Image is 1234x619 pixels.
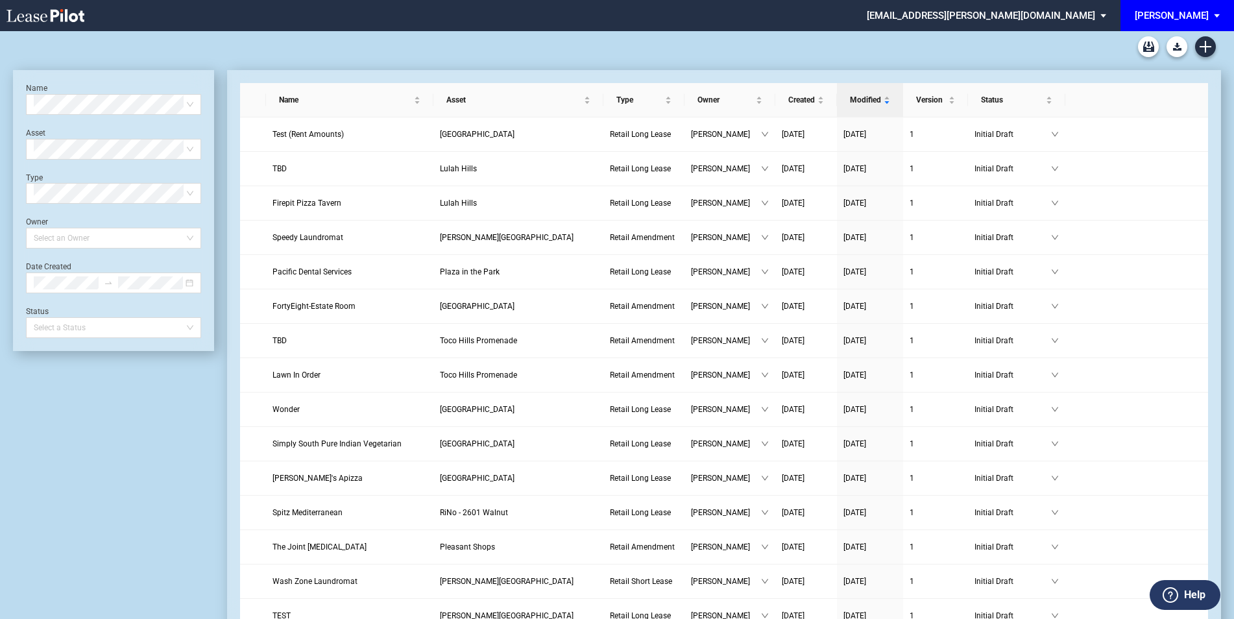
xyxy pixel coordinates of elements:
span: [PERSON_NAME] [691,506,761,519]
a: [DATE] [782,128,830,141]
label: Asset [26,128,45,138]
span: Initial Draft [974,506,1051,519]
span: Owner [697,93,753,106]
th: Asset [433,83,603,117]
span: down [761,371,769,379]
span: [DATE] [782,302,805,311]
a: [DATE] [843,369,897,382]
a: [DATE] [782,403,830,416]
a: Simply South Pure Indian Vegetarian [272,437,426,450]
span: Retail Amendment [610,542,675,552]
a: [DATE] [843,128,897,141]
a: FortyEight-Estate Room [272,300,426,313]
a: [DATE] [782,265,830,278]
span: 1 [910,474,914,483]
a: 1 [910,540,962,553]
span: 1 [910,336,914,345]
a: Archive [1138,36,1159,57]
a: [GEOGRAPHIC_DATA] [440,472,597,485]
span: 1 [910,233,914,242]
a: RiNo - 2601 Walnut [440,506,597,519]
a: 1 [910,265,962,278]
a: Retail Long Lease [610,506,678,519]
span: 1 [910,405,914,414]
span: Retail Amendment [610,370,675,380]
span: Initial Draft [974,540,1051,553]
span: [PERSON_NAME] [691,197,761,210]
span: down [761,165,769,173]
span: down [761,406,769,413]
label: Status [26,307,49,316]
span: down [1051,130,1059,138]
span: Plaza in the Park [440,267,500,276]
a: 1 [910,575,962,588]
a: [GEOGRAPHIC_DATA] [440,403,597,416]
a: [DATE] [843,472,897,485]
span: down [761,199,769,207]
a: Retail Amendment [610,369,678,382]
a: Retail Amendment [610,231,678,244]
span: [DATE] [843,508,866,517]
a: [DATE] [843,334,897,347]
a: Speedy Laundromat [272,231,426,244]
span: Retail Long Lease [610,508,671,517]
span: Test (Rent Amounts) [272,130,344,139]
span: [DATE] [843,439,866,448]
a: The Joint [MEDICAL_DATA] [272,540,426,553]
span: Status [981,93,1043,106]
label: Owner [26,217,48,226]
a: [DATE] [782,437,830,450]
a: Lawn In Order [272,369,426,382]
span: Initial Draft [974,437,1051,450]
a: [DATE] [843,265,897,278]
span: Wash Zone Laundromat [272,577,357,586]
span: TBD [272,164,287,173]
span: [PERSON_NAME] [691,472,761,485]
a: [DATE] [843,231,897,244]
span: Retail Long Lease [610,405,671,414]
span: Retail Long Lease [610,199,671,208]
a: 1 [910,128,962,141]
span: down [1051,268,1059,276]
span: 1 [910,439,914,448]
span: down [761,268,769,276]
a: Retail Long Lease [610,197,678,210]
a: Retail Long Lease [610,265,678,278]
span: down [1051,543,1059,551]
span: Initial Draft [974,472,1051,485]
a: Retail Amendment [610,300,678,313]
label: Name [26,84,47,93]
a: [DATE] [843,403,897,416]
span: down [761,337,769,345]
span: Freshfields Village [440,302,514,311]
a: [DATE] [843,437,897,450]
span: Park Place [440,439,514,448]
span: [PERSON_NAME] [691,128,761,141]
span: [PERSON_NAME] [691,437,761,450]
span: [DATE] [843,164,866,173]
span: [DATE] [843,577,866,586]
span: Retail Short Lease [610,577,672,586]
span: 1 [910,577,914,586]
span: Speedy Laundromat [272,233,343,242]
a: Lulah Hills [440,162,597,175]
span: [DATE] [843,474,866,483]
a: Lulah Hills [440,197,597,210]
span: Version [916,93,946,106]
a: 1 [910,197,962,210]
a: Pleasant Shops [440,540,597,553]
span: [PERSON_NAME] [691,334,761,347]
span: Retail Long Lease [610,439,671,448]
span: Type [616,93,662,106]
span: [DATE] [782,577,805,586]
span: [PERSON_NAME] [691,403,761,416]
a: 1 [910,403,962,416]
span: Retail Long Lease [610,474,671,483]
div: [PERSON_NAME] [1135,10,1209,21]
span: down [1051,302,1059,310]
span: Initial Draft [974,197,1051,210]
span: [PERSON_NAME] [691,265,761,278]
span: Toco Hills Promenade [440,370,517,380]
span: [DATE] [782,130,805,139]
span: Initial Draft [974,300,1051,313]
